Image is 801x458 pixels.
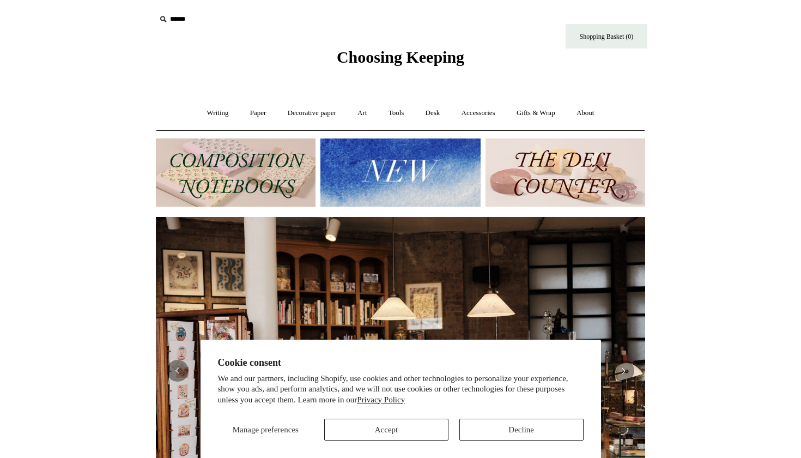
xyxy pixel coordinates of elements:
button: Next [612,360,634,382]
button: Previous [167,360,189,382]
button: Accept [324,419,448,441]
a: Gifts & Wrap [507,99,565,128]
a: Privacy Policy [357,395,405,404]
a: Decorative paper [278,99,346,128]
img: 202302 Composition ledgers.jpg__PID:69722ee6-fa44-49dd-a067-31375e5d54ec [156,138,315,207]
a: Paper [240,99,276,128]
button: Decline [459,419,584,441]
img: New.jpg__PID:f73bdf93-380a-4a35-bcfe-7823039498e1 [320,138,480,207]
img: The Deli Counter [486,138,645,207]
h2: Cookie consent [218,357,584,369]
p: We and our partners, including Shopify, use cookies and other technologies to personalize your ex... [218,373,584,406]
a: Art [348,99,377,128]
a: Accessories [452,99,505,128]
span: Choosing Keeping [337,48,464,66]
a: Choosing Keeping [337,57,464,64]
a: Tools [379,99,414,128]
a: About [567,99,604,128]
a: Desk [416,99,450,128]
a: Writing [197,99,239,128]
span: Manage preferences [233,425,299,434]
button: Manage preferences [217,419,313,441]
a: Shopping Basket (0) [566,24,647,49]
